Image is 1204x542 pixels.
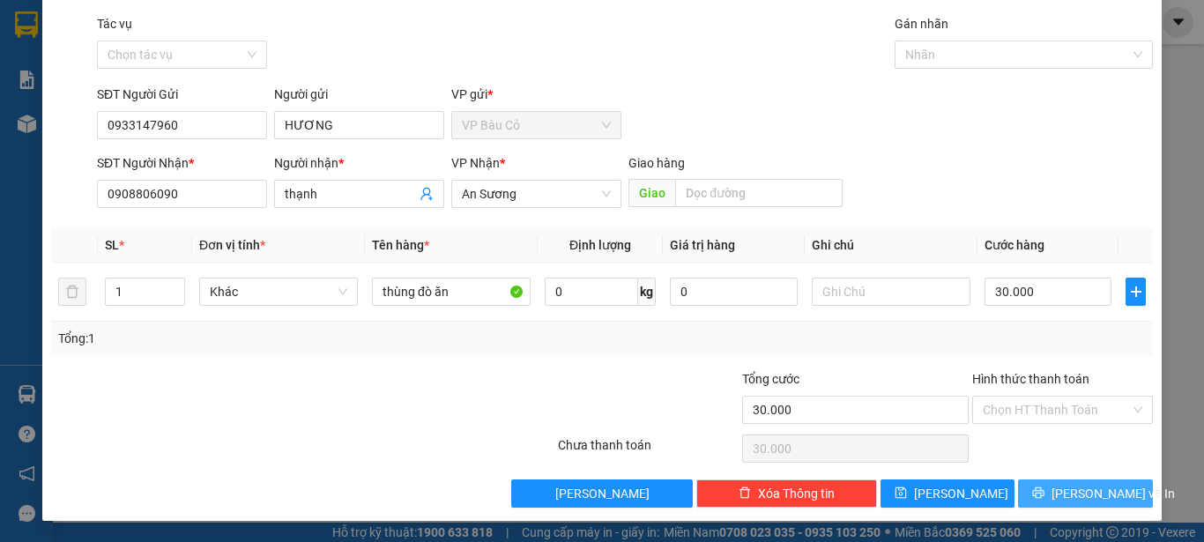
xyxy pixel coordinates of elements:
span: Giao hàng [628,156,685,170]
span: [PERSON_NAME] [914,484,1008,503]
th: Ghi chú [805,228,977,263]
input: 0 [670,278,797,306]
span: SL [105,238,119,252]
div: Người gửi [274,85,444,104]
div: NHA KHOA HAPPY [15,36,158,78]
span: Khác [210,278,347,305]
span: save [895,486,907,501]
div: 0986590752 [15,78,158,103]
span: user-add [420,187,434,201]
div: LABO ĐỨC PHÁT [170,36,313,78]
span: Giao [628,179,675,207]
span: Giá trị hàng [670,238,735,252]
button: plus [1126,278,1146,306]
label: Tác vụ [97,17,132,31]
span: Đơn vị tính [199,238,265,252]
span: CR : [13,115,41,134]
span: [PERSON_NAME] [555,484,650,503]
span: Xóa Thông tin [758,484,835,503]
span: [PERSON_NAME] và In [1052,484,1175,503]
span: Tổng cước [742,372,799,386]
div: Chưa thanh toán [556,435,740,466]
span: plus [1126,285,1145,299]
input: Ghi Chú [812,278,970,306]
span: VP Bàu Cỏ [462,112,611,138]
span: kg [638,278,656,306]
button: delete [58,278,86,306]
div: SĐT Người Nhận [97,153,267,173]
span: delete [739,486,751,501]
input: VD: Bàn, Ghế [372,278,531,306]
div: An Sương [170,15,313,36]
button: deleteXóa Thông tin [696,479,877,508]
span: printer [1032,486,1044,501]
button: [PERSON_NAME] [511,479,692,508]
label: Gán nhãn [895,17,948,31]
div: VP Bàu Cỏ [15,15,158,36]
span: Gửi: [15,17,42,35]
span: Tên hàng [372,238,429,252]
input: Dọc đường [675,179,843,207]
span: Nhận: [170,17,212,35]
div: 0983344428 [170,78,313,103]
span: An Sương [462,181,611,207]
span: Định lượng [569,238,631,252]
div: Người nhận [274,153,444,173]
span: VP Nhận [451,156,500,170]
label: Hình thức thanh toán [972,372,1089,386]
div: 30.000 [13,114,160,135]
button: printer[PERSON_NAME] và In [1018,479,1153,508]
span: Cước hàng [985,238,1044,252]
div: SĐT Người Gửi [97,85,267,104]
button: save[PERSON_NAME] [881,479,1015,508]
div: VP gửi [451,85,621,104]
div: Tổng: 1 [58,329,466,348]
